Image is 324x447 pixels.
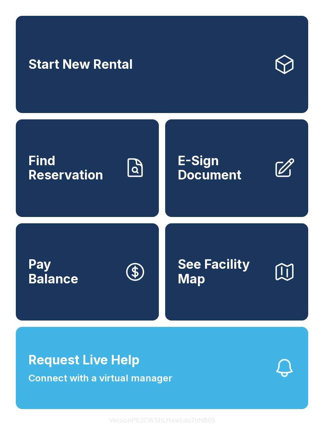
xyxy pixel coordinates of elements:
a: Find Reservation [16,119,159,217]
span: Request Live Help [28,351,139,370]
a: E-Sign Document [165,119,308,217]
button: VersionPE2CWShLHxwLdo7nhiB05 [103,409,222,431]
a: Start New Rental [16,16,308,113]
span: Connect with a virtual manager [28,371,172,385]
button: Request Live HelpConnect with a virtual manager [16,327,308,409]
span: Find Reservation [28,154,118,183]
span: See Facility Map [178,257,267,286]
a: PayBalance [16,223,159,321]
span: Start New Rental [28,57,133,72]
span: Pay Balance [28,257,78,286]
button: See Facility Map [165,223,308,321]
span: E-Sign Document [178,154,267,183]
